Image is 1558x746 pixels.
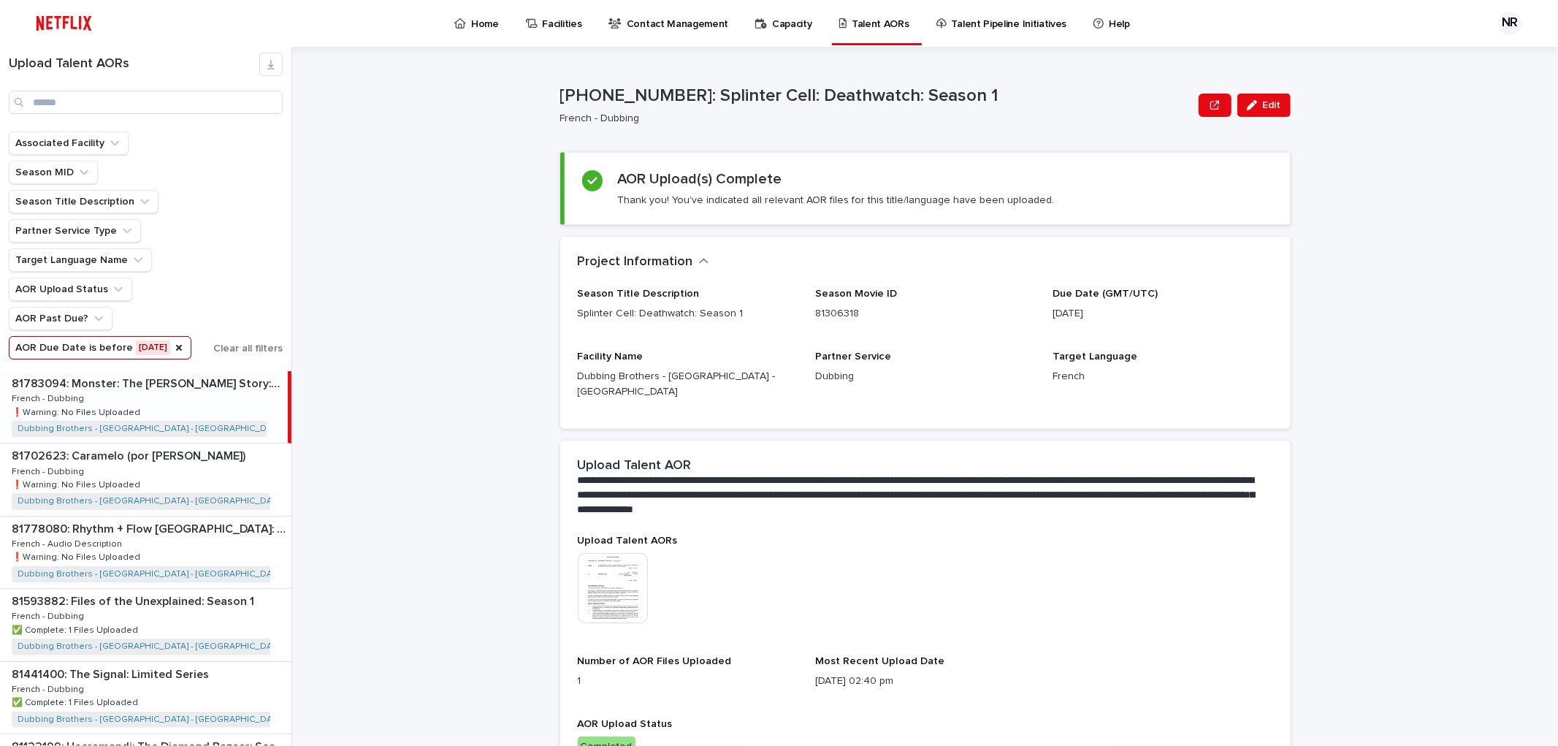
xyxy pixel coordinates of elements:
p: ❗️Warning: No Files Uploaded [12,405,143,418]
span: AOR Upload Status [578,719,673,729]
button: AOR Upload Status [9,278,132,301]
button: Season Title Description [9,190,159,213]
span: Edit [1263,100,1281,110]
a: Dubbing Brothers - [GEOGRAPHIC_DATA] - [GEOGRAPHIC_DATA] [18,424,284,434]
a: Dubbing Brothers - [GEOGRAPHIC_DATA] - [GEOGRAPHIC_DATA] [18,715,284,725]
span: Partner Service [815,351,891,362]
p: French - Dubbing [12,682,87,695]
p: 81593882: Files of the Unexplained: Season 1 [12,592,257,609]
button: Edit [1237,94,1291,117]
button: AOR Due Date [9,336,191,359]
p: ✅ Complete: 1 Files Uploaded [12,695,141,708]
span: Due Date (GMT/UTC) [1053,289,1158,299]
p: 1 [578,674,798,689]
button: Clear all filters [207,338,283,359]
p: [DATE] [1053,306,1272,321]
p: ❗️Warning: No Files Uploaded [12,549,143,563]
span: Most Recent Upload Date [815,656,944,666]
h2: AOR Upload(s) Complete [617,170,782,188]
input: Search [9,91,283,114]
span: Facility Name [578,351,644,362]
div: NR [1498,12,1521,35]
p: French - Dubbing [560,113,1188,125]
h2: Project Information [578,254,693,270]
button: Partner Service Type [9,219,141,243]
button: Season MID [9,161,98,184]
a: Dubbing Brothers - [GEOGRAPHIC_DATA] - [GEOGRAPHIC_DATA] [18,496,284,506]
span: Upload Talent AORs [578,536,678,546]
p: 81702623: Caramelo (por [PERSON_NAME]) [12,446,248,463]
button: AOR Past Due? [9,307,112,330]
p: Thank you! You've indicated all relevant AOR files for this title/language have been uploaded. [617,194,1054,207]
p: 81441400: The Signal: Limited Series [12,665,212,682]
span: Season Movie ID [815,289,897,299]
p: 81783094: Monster: The [PERSON_NAME] Story: Season 1 [12,374,285,391]
p: ✅ Complete: 1 Files Uploaded [12,623,141,636]
p: French - Dubbing [12,609,87,622]
a: Dubbing Brothers - [GEOGRAPHIC_DATA] - [GEOGRAPHIC_DATA] [18,642,284,652]
img: ifQbXi3ZQGMSEF7WDB7W [29,9,99,38]
a: Dubbing Brothers - [GEOGRAPHIC_DATA] - [GEOGRAPHIC_DATA] [18,569,284,579]
p: Splinter Cell: Deathwatch: Season 1 [578,306,798,321]
p: 81306318 [815,306,1035,321]
p: French - Audio Description [12,536,125,549]
p: [DATE] 02:40 pm [815,674,1035,689]
p: French - Dubbing [12,391,87,404]
p: Dubbing [815,369,1035,384]
span: Number of AOR Files Uploaded [578,656,732,666]
p: 81778080: Rhythm + Flow [GEOGRAPHIC_DATA]: After the Beat [12,519,289,536]
p: French [1053,369,1272,384]
button: Target Language Name [9,248,152,272]
p: ❗️Warning: No Files Uploaded [12,477,143,490]
span: Clear all filters [213,343,283,354]
span: Season Title Description [578,289,700,299]
h2: Upload Talent AOR [578,458,692,474]
button: Associated Facility [9,132,129,155]
h1: Upload Talent AORs [9,56,259,72]
span: Target Language [1053,351,1137,362]
p: [PHONE_NUMBER]: Splinter Cell: Deathwatch: Season 1 [560,85,1194,107]
button: Project Information [578,254,709,270]
p: Dubbing Brothers - [GEOGRAPHIC_DATA] - [GEOGRAPHIC_DATA] [578,369,798,400]
p: French - Dubbing [12,464,87,477]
